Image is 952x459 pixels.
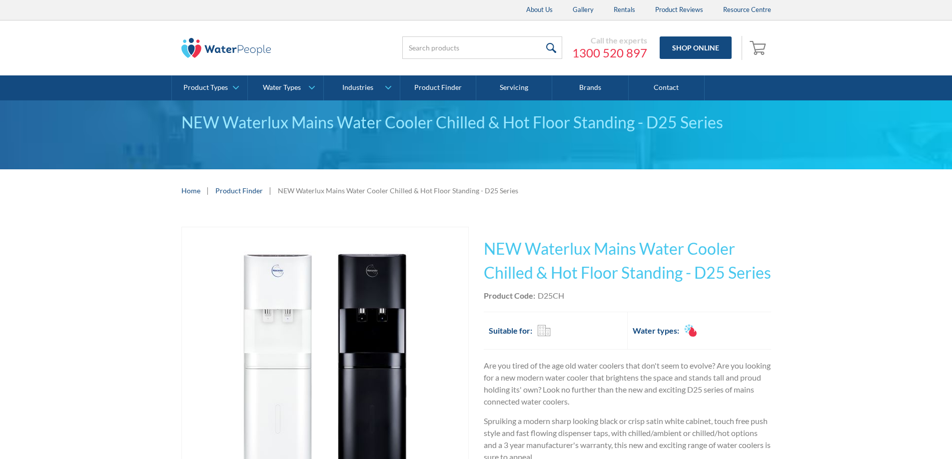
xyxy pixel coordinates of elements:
div: NEW Waterlux Mains Water Cooler Chilled & Hot Floor Standing - D25 Series [181,110,771,134]
div: Call the experts [572,35,647,45]
a: Brands [552,75,628,100]
a: Open cart [747,36,771,60]
h2: Suitable for: [489,325,532,337]
div: | [268,184,273,196]
a: Home [181,185,200,196]
div: NEW Waterlux Mains Water Cooler Chilled & Hot Floor Standing - D25 Series [278,185,518,196]
strong: Product Code: [484,291,535,300]
p: Are you tired of the age old water coolers that don't seem to evolve? Are you looking for a new m... [484,360,771,408]
div: Industries [342,83,373,92]
h1: NEW Waterlux Mains Water Cooler Chilled & Hot Floor Standing - D25 Series [484,237,771,285]
img: shopping cart [750,39,769,55]
a: Industries [324,75,399,100]
a: Product Types [172,75,247,100]
div: | [205,184,210,196]
div: D25CH [538,290,564,302]
a: Product Finder [400,75,476,100]
img: The Water People [181,38,271,58]
a: Contact [629,75,705,100]
div: Water Types [263,83,301,92]
h2: Water types: [633,325,679,337]
a: Product Finder [215,185,263,196]
a: 1300 520 897 [572,45,647,60]
a: Water Types [248,75,323,100]
a: Servicing [476,75,552,100]
div: Product Types [183,83,228,92]
input: Search products [402,36,562,59]
a: Shop Online [660,36,732,59]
